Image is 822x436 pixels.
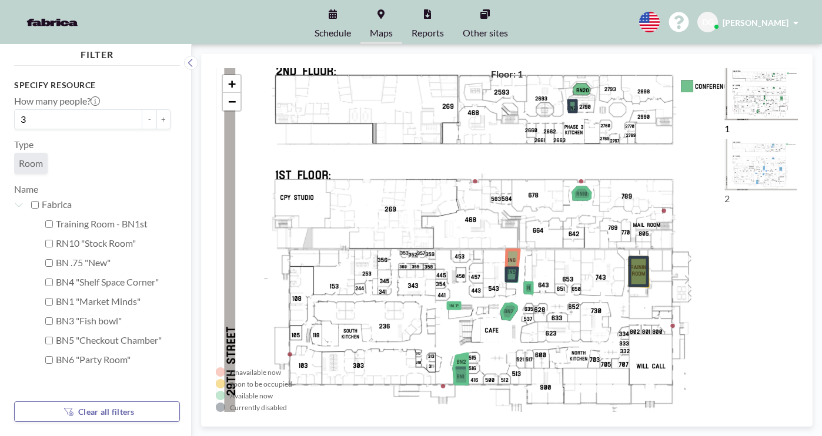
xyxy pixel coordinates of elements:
[14,95,100,107] label: How many people?
[491,68,523,80] h4: Floor: 1
[230,368,281,377] div: Unavailable now
[14,80,171,90] h3: Specify resource
[56,237,171,249] label: RN10 "Stock Room"
[223,93,240,110] a: Zoom out
[56,315,171,327] label: BN3 "Fish bowl"
[223,75,240,93] a: Zoom in
[56,334,171,346] label: BN5 "Checkout Chamber"
[42,199,171,210] label: Fabrica
[56,354,171,365] label: BN6 "Party Room"
[723,18,788,28] span: [PERSON_NAME]
[156,109,171,129] button: +
[56,296,171,307] label: BN1 "Market Minds"
[724,123,730,134] label: 1
[724,139,798,190] img: 2c86c07a57ca4c82313110955e8ec528.png
[412,28,444,38] span: Reports
[228,76,236,91] span: +
[142,109,156,129] button: -
[14,139,34,150] label: Type
[78,407,135,417] span: Clear all filters
[19,157,43,169] span: Room
[14,44,180,61] h4: FILTER
[56,218,171,230] label: Training Room - BN1st
[230,403,287,412] div: Currently disabled
[14,401,180,422] button: Clear all filters
[228,94,236,109] span: −
[14,183,38,194] label: Name
[702,17,714,28] span: DG
[315,28,351,38] span: Schedule
[56,276,171,288] label: BN4 "Shelf Space Corner"
[463,28,508,38] span: Other sites
[724,68,798,120] img: Level_1_%26_2.png
[230,380,292,388] div: Soon to be occupied
[19,11,86,34] img: organization-logo
[724,193,730,204] label: 2
[370,28,393,38] span: Maps
[230,391,273,400] div: Available now
[56,257,171,269] label: BN .75 "New"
